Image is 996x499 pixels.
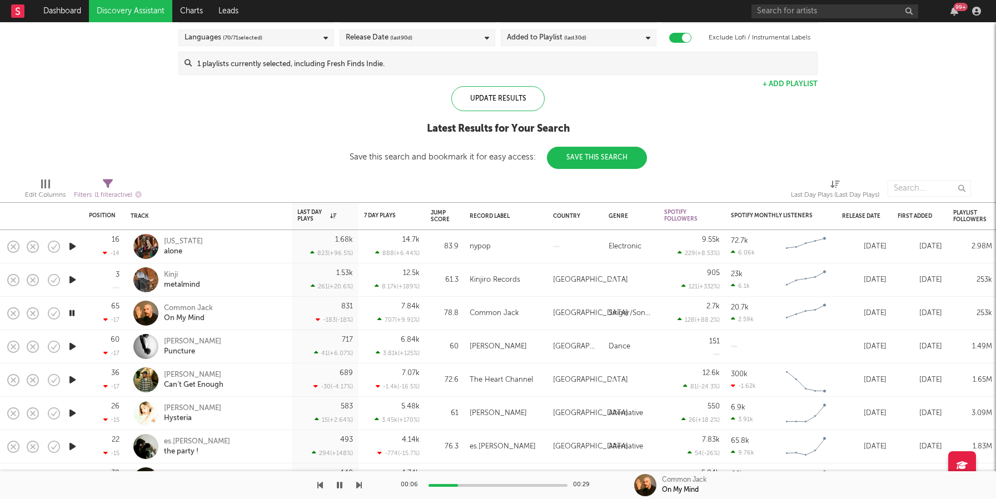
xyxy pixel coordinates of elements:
div: 16 [112,236,119,243]
div: 20.7k [731,304,749,311]
div: 7.83k [702,436,720,443]
div: Added to Playlist [507,31,586,44]
div: alone [164,247,203,257]
span: (last 90 d) [390,31,412,44]
div: 717 [342,336,353,343]
div: 7.07k [402,370,420,377]
div: [DATE] [842,440,887,453]
div: 888 ( +6.44 % ) [375,249,420,257]
div: 448 [340,470,353,477]
span: ( 1 filter active) [94,192,132,198]
svg: Chart title [781,433,831,461]
span: (last 30 d) [564,31,586,44]
div: -17 [103,350,119,357]
div: Electronic [609,240,641,253]
div: Singer/Songwriter [609,307,653,320]
div: Release Date [346,31,412,44]
div: 707 ( +9.91 % ) [377,316,420,323]
div: [DATE] [898,407,942,420]
div: 5.84k [701,470,720,477]
div: 294 ( +148 % ) [312,450,353,457]
svg: Chart title [781,466,831,494]
a: [PERSON_NAME]Puncture [164,337,221,357]
div: [PERSON_NAME] [164,403,221,413]
div: Can’t Get Enough [164,380,223,390]
div: Edit Columns [25,188,66,202]
div: 3.91k [731,416,753,423]
div: Alternative [609,407,643,420]
div: Junaco [164,470,205,480]
a: Kinjimetalmind [164,270,200,290]
div: First Added [898,213,937,219]
div: 61 [431,407,459,420]
div: On My Mind [164,313,213,323]
div: Spotify Monthly Listeners [731,212,814,219]
div: 905 [707,270,720,277]
svg: Chart title [781,233,831,261]
div: 36 [111,370,119,377]
div: the party ! [164,447,230,457]
div: 39 [111,470,119,477]
svg: Chart title [781,366,831,394]
a: JunacoTime to Run [164,470,205,490]
div: On My Mind [662,485,699,495]
div: 72.6 [431,373,459,387]
div: [DATE] [898,240,942,253]
div: 3.81k ( +125 % ) [376,350,420,357]
div: 6.1k [731,282,750,290]
div: 9.76k [731,449,754,456]
svg: Chart title [781,266,831,294]
div: 6.84k [401,336,420,343]
div: -15 [103,416,119,423]
div: -15 [103,450,119,457]
div: Hysteria [164,413,221,423]
div: 3.45k ( +170 % ) [375,416,420,423]
a: [PERSON_NAME]Can’t Get Enough [164,370,223,390]
div: Filters [74,188,142,202]
div: Common Jack [662,475,706,485]
div: 72.7k [731,237,748,244]
div: 831 [341,303,353,310]
div: 128 ( +88.2 % ) [678,316,720,323]
div: 26 ( +18.2 % ) [681,416,720,423]
div: [DATE] [898,373,942,387]
div: 41 ( +6.07 % ) [314,350,353,357]
div: [GEOGRAPHIC_DATA] [553,407,628,420]
button: Save This Search [547,147,647,169]
div: Position [89,212,116,219]
button: + Add Playlist [763,81,818,88]
div: [GEOGRAPHIC_DATA] [553,340,597,353]
div: 12.5k [403,270,420,277]
div: [GEOGRAPHIC_DATA] [553,307,628,320]
div: Common Jack [164,303,213,313]
div: 121 ( +332 % ) [681,283,720,290]
a: Common JackOn My Mind [164,303,213,323]
div: 76.3 [431,440,459,453]
div: Edit Columns [25,174,66,207]
div: 6.06k [731,249,755,256]
div: 23k [731,271,743,278]
div: -1.4k ( -16.5 % ) [376,383,420,390]
div: [GEOGRAPHIC_DATA] [553,273,628,287]
div: 493 [340,436,353,443]
div: 151 [709,338,720,345]
a: [US_STATE]alone [164,237,203,257]
div: Kinjiro Records [470,273,520,287]
div: 583 [341,403,353,410]
div: 1.65M [953,373,992,387]
div: 823 ( +96.5 % ) [310,249,353,257]
div: [GEOGRAPHIC_DATA] [553,373,628,387]
div: 3.09M [953,407,992,420]
div: [PERSON_NAME] [164,337,221,347]
svg: Chart title [781,300,831,327]
div: 14.7k [402,236,420,243]
input: 1 playlists currently selected, including Fresh Finds Indie. [192,52,817,74]
div: 550 [708,403,720,410]
div: -1.62k [731,382,756,390]
div: 60 [111,336,119,343]
input: Search for artists [751,4,918,18]
div: [DATE] [898,273,942,287]
div: Playlist Followers [953,209,987,223]
label: Exclude Lofi / Instrumental Labels [709,31,810,44]
div: [DATE] [842,407,887,420]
